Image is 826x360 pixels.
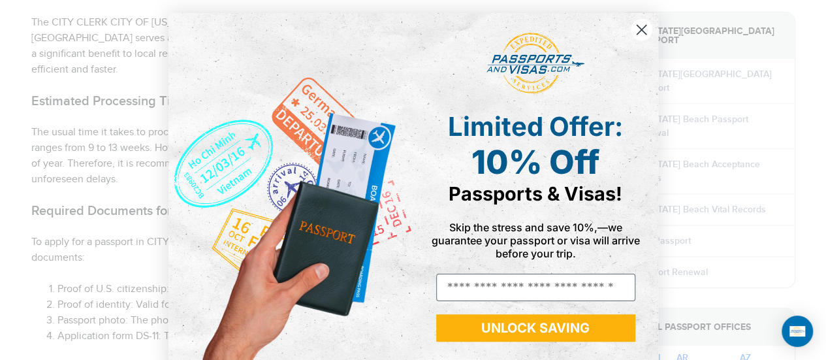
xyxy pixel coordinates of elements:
[630,18,653,41] button: Close dialog
[471,142,599,182] span: 10% Off
[782,316,813,347] div: Open Intercom Messenger
[448,110,623,142] span: Limited Offer:
[432,221,640,260] span: Skip the stress and save 10%,—we guarantee your passport or visa will arrive before your trip.
[449,182,622,205] span: Passports & Visas!
[486,33,584,94] img: passports and visas
[436,314,635,342] button: UNLOCK SAVING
